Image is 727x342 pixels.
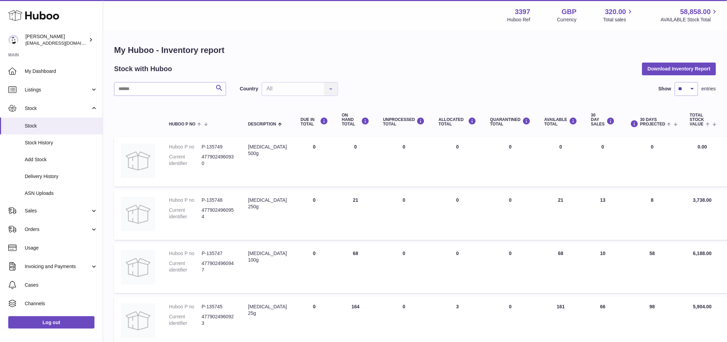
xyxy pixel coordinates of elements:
[680,7,711,16] span: 58,858.00
[25,156,98,163] span: Add Stock
[301,117,328,126] div: DUE IN TOTAL
[661,7,719,23] a: 58,858.00 AVAILABLE Stock Total
[114,64,172,74] h2: Stock with Huboo
[622,137,683,187] td: 0
[240,86,258,92] label: Country
[25,68,98,75] span: My Dashboard
[690,113,704,127] span: Total stock value
[342,113,369,127] div: ON HAND Total
[169,122,195,126] span: Huboo P no
[335,137,376,187] td: 0
[584,243,622,293] td: 10
[169,207,202,220] dt: Current identifier
[509,304,512,309] span: 0
[25,105,90,112] span: Stock
[25,282,98,288] span: Cases
[432,243,483,293] td: 0
[693,251,712,256] span: 6,188.00
[376,190,432,240] td: 0
[640,118,665,126] span: 30 DAYS PROJECTED
[25,33,87,46] div: [PERSON_NAME]
[693,197,712,203] span: 3,738.00
[202,304,234,310] dd: P-135745
[335,243,376,293] td: 68
[169,304,202,310] dt: Huboo P no
[169,260,202,273] dt: Current identifier
[509,144,512,150] span: 0
[584,137,622,187] td: 0
[294,243,335,293] td: 0
[25,300,98,307] span: Channels
[557,16,577,23] div: Currency
[248,144,287,157] div: [MEDICAL_DATA] 500g
[376,243,432,293] td: 0
[25,263,90,270] span: Invoicing and Payments
[169,197,202,203] dt: Huboo P no
[507,16,530,23] div: Huboo Ref
[169,313,202,327] dt: Current identifier
[584,190,622,240] td: 13
[202,144,234,150] dd: P-135749
[25,40,101,46] span: [EMAIL_ADDRESS][DOMAIN_NAME]
[8,35,19,45] img: sales@canchema.com
[562,7,577,16] strong: GBP
[25,226,90,233] span: Orders
[202,313,234,327] dd: 4779024960923
[537,190,584,240] td: 21
[114,45,716,56] h1: My Huboo - Inventory report
[248,197,287,210] div: [MEDICAL_DATA] 250g
[202,250,234,257] dd: P-135747
[25,208,90,214] span: Sales
[659,86,671,92] label: Show
[537,243,584,293] td: 68
[509,197,512,203] span: 0
[25,173,98,180] span: Delivery History
[121,304,155,338] img: product image
[202,207,234,220] dd: 4779024960954
[121,144,155,178] img: product image
[25,190,98,197] span: ASN Uploads
[25,140,98,146] span: Stock History
[169,250,202,257] dt: Huboo P no
[169,154,202,167] dt: Current identifier
[603,7,634,23] a: 320.00 Total sales
[248,304,287,317] div: [MEDICAL_DATA] 25g
[537,137,584,187] td: 0
[439,117,477,126] div: ALLOCATED Total
[702,86,716,92] span: entries
[605,7,626,16] span: 320.00
[661,16,719,23] span: AVAILABLE Stock Total
[509,251,512,256] span: 0
[202,197,234,203] dd: P-135748
[169,144,202,150] dt: Huboo P no
[121,197,155,231] img: product image
[603,16,634,23] span: Total sales
[693,304,712,309] span: 5,904.00
[622,243,683,293] td: 58
[25,123,98,129] span: Stock
[432,190,483,240] td: 0
[248,250,287,263] div: [MEDICAL_DATA] 100g
[202,154,234,167] dd: 4779024960930
[202,260,234,273] dd: 4779024960947
[248,122,276,126] span: Description
[376,137,432,187] td: 0
[515,7,530,16] strong: 3397
[544,117,577,126] div: AVAILABLE Total
[25,245,98,251] span: Usage
[698,144,707,150] span: 0.00
[335,190,376,240] td: 21
[432,137,483,187] td: 0
[490,117,531,126] div: QUARANTINED Total
[591,113,615,127] div: 30 DAY SALES
[25,87,90,93] span: Listings
[121,250,155,285] img: product image
[8,316,94,329] a: Log out
[622,190,683,240] td: 8
[383,117,425,126] div: UNPROCESSED Total
[294,137,335,187] td: 0
[294,190,335,240] td: 0
[642,63,716,75] button: Download Inventory Report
